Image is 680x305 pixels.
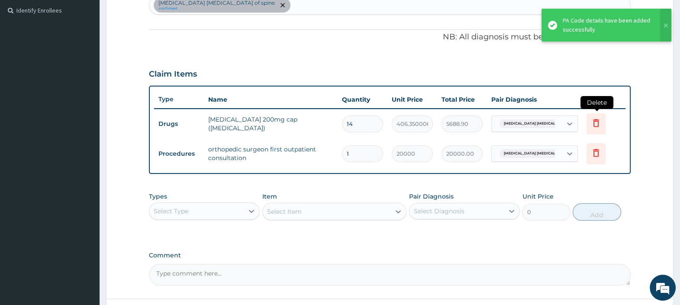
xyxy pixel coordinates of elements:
[149,32,631,43] p: NB: All diagnosis must be linked to a claim item
[149,252,631,259] label: Comment
[149,193,167,200] label: Types
[142,4,163,25] div: Minimize live chat window
[409,192,454,201] label: Pair Diagnosis
[414,207,464,215] div: Select Diagnosis
[50,95,119,183] span: We're online!
[45,48,145,60] div: Chat with us now
[582,91,625,108] th: Actions
[154,116,204,132] td: Drugs
[16,43,35,65] img: d_794563401_company_1708531726252_794563401
[573,203,621,221] button: Add
[487,91,582,108] th: Pair Diagnosis
[204,91,338,108] th: Name
[563,16,652,34] div: PA Code details have been added successfully
[154,146,204,162] td: Procedures
[437,91,487,108] th: Total Price
[204,141,338,167] td: orthopedic surgeon first outpatient consultation
[154,207,188,215] div: Select Type
[158,6,275,11] small: confirmed
[522,192,553,201] label: Unit Price
[4,209,165,239] textarea: Type your message and hit 'Enter'
[154,91,204,107] th: Type
[204,111,338,137] td: [MEDICAL_DATA] 200mg cap ([MEDICAL_DATA])
[338,91,387,108] th: Quantity
[149,70,197,79] h3: Claim Items
[262,192,277,201] label: Item
[580,96,613,109] span: Delete
[387,91,437,108] th: Unit Price
[500,149,587,158] span: [MEDICAL_DATA] [MEDICAL_DATA] of spine
[279,1,287,9] span: remove selection option
[500,119,587,128] span: [MEDICAL_DATA] [MEDICAL_DATA] of spine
